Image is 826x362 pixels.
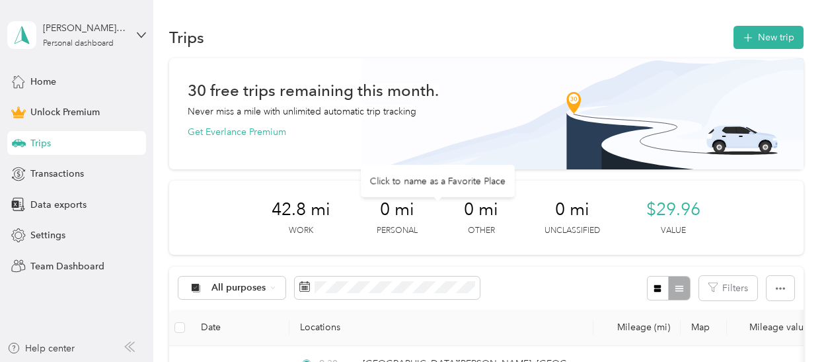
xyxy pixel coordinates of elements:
span: Home [30,75,56,89]
span: Unlock Premium [30,105,100,119]
span: 0 mi [380,199,414,220]
span: Trips [30,136,51,150]
th: Locations [289,310,593,346]
p: Unclassified [544,225,600,237]
button: New trip [733,26,804,49]
img: Banner [361,58,804,169]
button: Filters [699,276,757,300]
span: Settings [30,228,65,242]
p: Other [468,225,495,237]
th: Mileage (mi) [593,310,681,346]
p: Work [289,225,313,237]
span: All purposes [211,283,266,293]
button: Help center [7,341,75,355]
th: Mileage value [727,310,819,346]
span: Data exports [30,198,87,212]
button: Get Everlance Premium [188,125,286,139]
span: 0 mi [464,199,498,220]
span: $29.96 [646,199,700,220]
span: 0 mi [555,199,589,220]
p: Personal [377,225,418,237]
div: Click to name as a Favorite Place [361,165,515,197]
p: Value [661,225,686,237]
th: Date [190,310,289,346]
iframe: Everlance-gr Chat Button Frame [752,288,826,362]
span: Team Dashboard [30,259,104,273]
div: Personal dashboard [43,40,114,48]
h1: 30 free trips remaining this month. [188,83,439,97]
div: [PERSON_NAME][EMAIL_ADDRESS][PERSON_NAME][DOMAIN_NAME] [43,21,126,35]
h1: Trips [169,30,204,44]
span: 42.8 mi [272,199,330,220]
p: Never miss a mile with unlimited automatic trip tracking [188,105,416,118]
span: Transactions [30,167,84,181]
th: Map [681,310,727,346]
